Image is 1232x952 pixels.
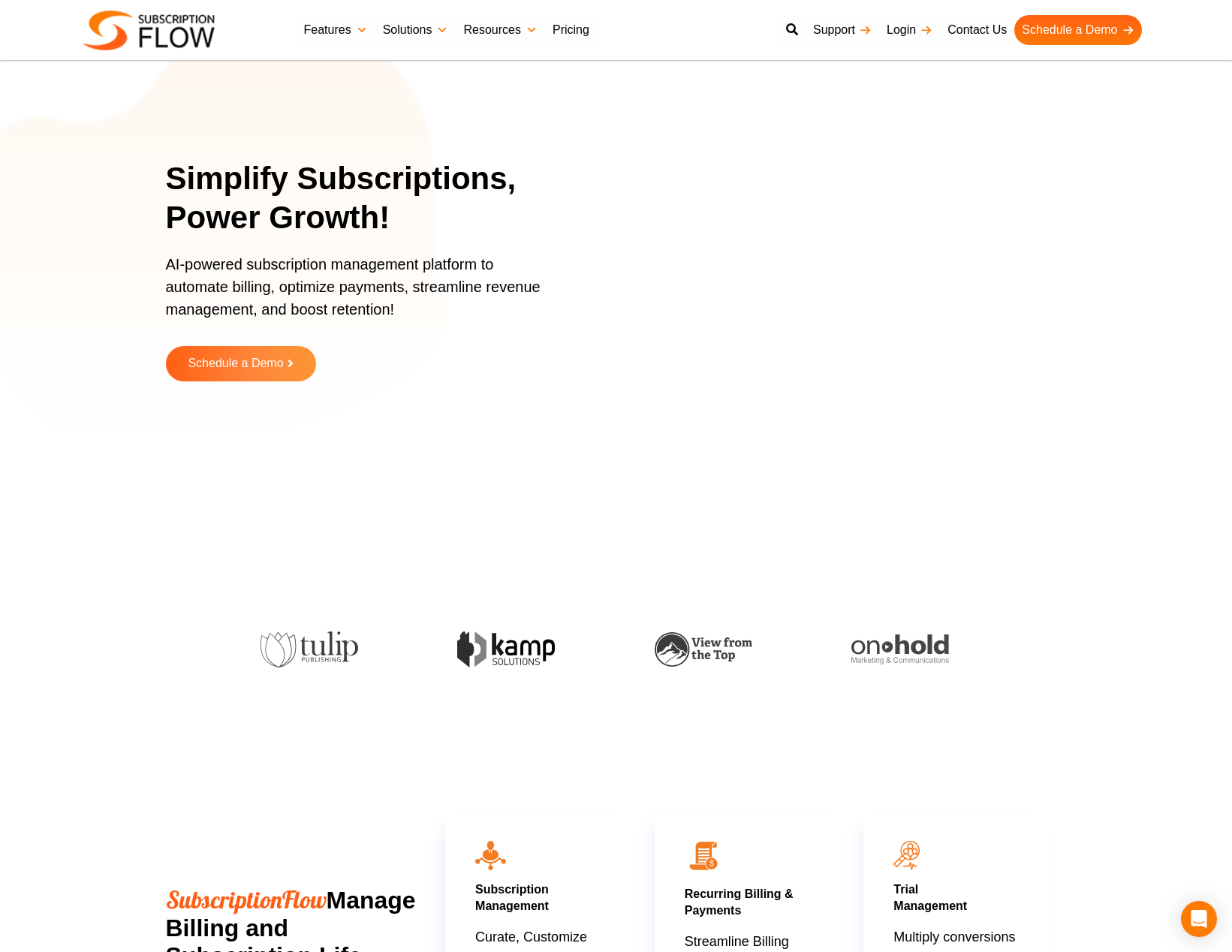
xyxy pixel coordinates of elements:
[188,357,283,370] span: Schedule a Demo
[166,346,316,381] a: Schedule a Demo
[375,15,456,45] a: Solutions
[166,253,556,336] p: AI-powered subscription management platform to automate billing, optimize payments, streamline re...
[893,841,920,870] img: icon11
[806,15,879,45] a: Support
[893,883,967,912] a: TrialManagement
[1014,15,1141,45] a: Schedule a Demo
[166,159,575,238] h1: Simplify Subscriptions, Power Growth!
[851,634,949,664] img: onhold-marketing
[685,887,794,917] a: Recurring Billing & Payments
[457,631,555,667] img: kamp-solution
[475,883,549,912] a: Subscription Management
[297,15,375,45] a: Features
[1181,901,1217,937] div: Open Intercom Messenger
[83,11,215,50] img: Subscriptionflow
[475,841,506,869] img: icon10
[940,15,1014,45] a: Contact Us
[456,15,544,45] a: Resources
[261,631,358,667] img: tulip-publishing
[545,15,597,45] a: Pricing
[685,837,722,875] img: 02
[655,632,752,667] img: view-from-the-top
[879,15,940,45] a: Login
[166,884,327,914] span: SubscriptionFlow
